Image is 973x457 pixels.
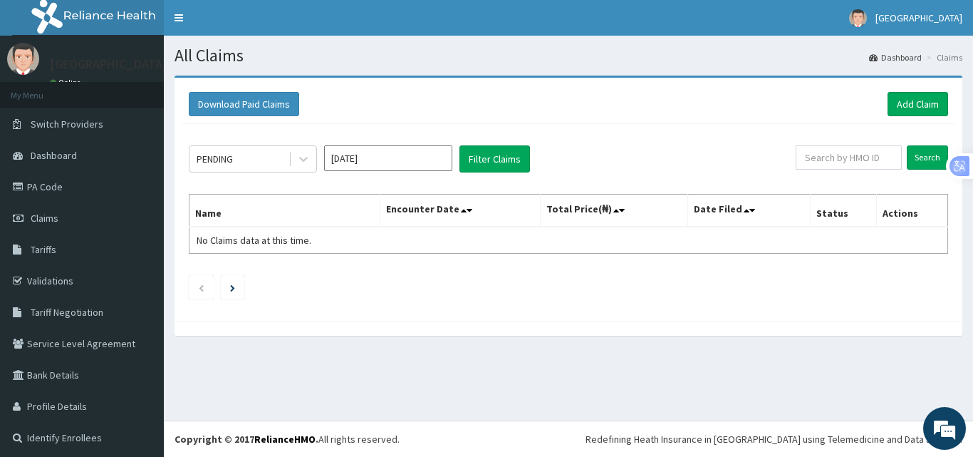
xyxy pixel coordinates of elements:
span: Tariff Negotiation [31,306,103,319]
span: Tariffs [31,243,56,256]
a: Add Claim [888,92,948,116]
div: Redefining Heath Insurance in [GEOGRAPHIC_DATA] using Telemedicine and Data Science! [586,432,962,446]
img: User Image [849,9,867,27]
input: Search [907,145,948,170]
div: PENDING [197,152,233,166]
p: [GEOGRAPHIC_DATA] [50,58,167,71]
a: Dashboard [869,51,922,63]
span: Dashboard [31,149,77,162]
a: RelianceHMO [254,433,316,446]
th: Actions [876,195,947,227]
th: Name [189,195,380,227]
span: Switch Providers [31,118,103,130]
a: Online [50,78,84,88]
img: User Image [7,43,39,75]
th: Date Filed [688,195,811,227]
button: Download Paid Claims [189,92,299,116]
h1: All Claims [175,46,962,65]
input: Select Month and Year [324,145,452,171]
span: Claims [31,212,58,225]
span: No Claims data at this time. [197,234,311,247]
input: Search by HMO ID [796,145,902,170]
span: [GEOGRAPHIC_DATA] [875,11,962,24]
strong: Copyright © 2017 . [175,433,318,446]
th: Encounter Date [380,195,540,227]
a: Next page [230,281,235,294]
a: Previous page [198,281,204,294]
footer: All rights reserved. [164,421,973,457]
th: Status [811,195,877,227]
li: Claims [923,51,962,63]
button: Filter Claims [459,145,530,173]
th: Total Price(₦) [540,195,688,227]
